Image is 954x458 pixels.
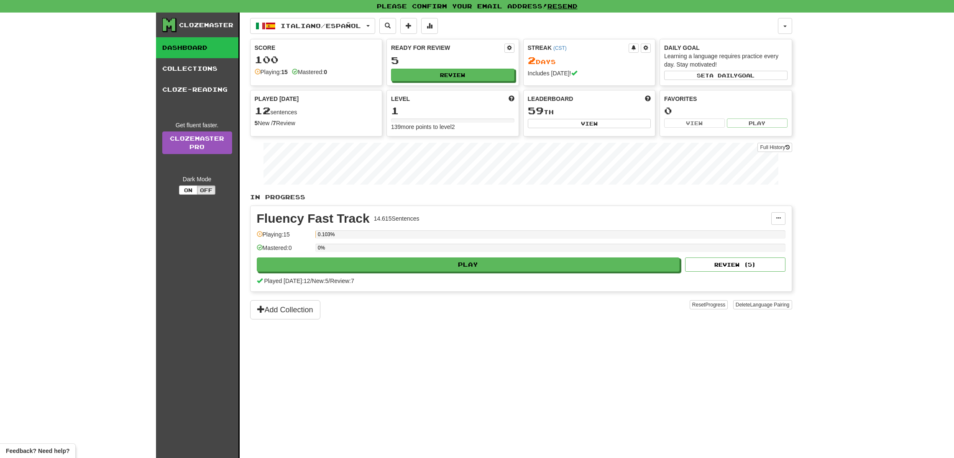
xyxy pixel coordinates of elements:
div: Playing: [255,68,288,76]
span: Language Pairing [750,302,789,308]
div: New / Review [255,119,378,127]
div: 0 [664,105,788,116]
div: Includes [DATE]! [528,69,651,77]
div: Get fluent faster. [162,121,232,129]
button: Off [197,185,215,195]
div: Mastered: 0 [257,244,311,257]
strong: 5 [255,120,258,126]
button: View [528,119,651,128]
div: 14.615 Sentences [374,214,419,223]
button: Search sentences [379,18,396,34]
span: Open feedback widget [6,447,69,455]
button: Full History [757,143,792,152]
a: (CST) [553,45,567,51]
button: Add sentence to collection [400,18,417,34]
button: View [664,118,725,128]
button: Play [257,257,680,272]
span: 12 [255,105,271,116]
button: Review [391,69,514,81]
div: Day s [528,55,651,66]
span: Progress [705,302,725,308]
div: 1 [391,105,514,116]
strong: 7 [273,120,276,126]
div: Learning a language requires practice every day. Stay motivated! [664,52,788,69]
span: Played [DATE]: 12 [264,278,310,284]
div: Mastered: [292,68,327,76]
div: Favorites [664,95,788,103]
div: 139 more points to level 2 [391,123,514,131]
span: a daily [709,72,738,78]
button: Play [727,118,788,128]
button: DeleteLanguage Pairing [733,300,792,309]
div: th [528,105,651,116]
div: Score [255,44,378,52]
div: Dark Mode [162,175,232,183]
span: This week in points, UTC [645,95,651,103]
div: Fluency Fast Track [257,212,370,225]
span: Played [DATE] [255,95,299,103]
a: Cloze-Reading [156,79,238,100]
div: 5 [391,55,514,66]
div: Streak [528,44,629,52]
strong: 15 [281,69,288,75]
div: Daily Goal [664,44,788,52]
span: 2 [528,54,536,66]
a: Resend [547,3,578,10]
span: / [310,278,312,284]
span: / [328,278,330,284]
div: sentences [255,105,378,116]
span: Level [391,95,410,103]
span: Leaderboard [528,95,573,103]
a: ClozemasterPro [162,131,232,154]
span: New: 5 [312,278,329,284]
button: ResetProgress [690,300,728,309]
div: Clozemaster [179,21,233,29]
span: Review: 7 [330,278,354,284]
button: Review (5) [685,257,785,272]
span: Italiano / Español [281,22,361,29]
p: In Progress [250,193,792,201]
span: 59 [528,105,544,116]
button: Seta dailygoal [664,71,788,80]
strong: 0 [324,69,327,75]
div: Ready for Review [391,44,504,52]
button: More stats [421,18,438,34]
a: Collections [156,58,238,79]
span: Score more points to level up [509,95,514,103]
div: 100 [255,54,378,65]
button: Italiano/Español [250,18,375,34]
button: Add Collection [250,300,320,319]
button: On [179,185,197,195]
div: Playing: 15 [257,230,311,244]
a: Dashboard [156,37,238,58]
